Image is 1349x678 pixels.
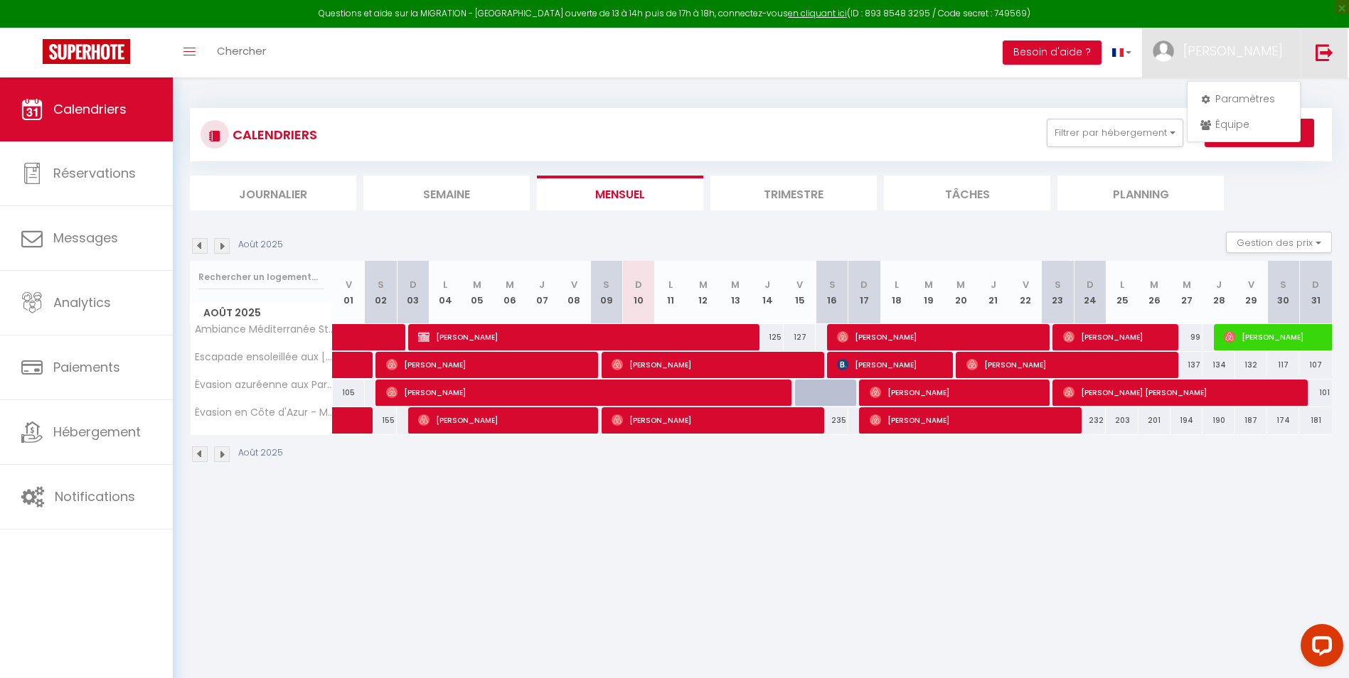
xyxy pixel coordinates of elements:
span: Ambiance Méditerranée Studio aux [GEOGRAPHIC_DATA] [193,324,335,335]
li: Trimestre [710,176,877,210]
abbr: S [829,278,836,291]
th: 02 [365,261,397,324]
span: Notifications [55,488,135,505]
input: Rechercher un logement... [198,264,324,290]
abbr: S [1055,278,1061,291]
th: 01 [333,261,365,324]
th: 23 [1042,261,1074,324]
p: Août 2025 [238,446,283,460]
span: Calendriers [53,100,127,118]
a: Chercher [206,28,277,77]
a: Équipe [1191,112,1296,136]
abbr: J [764,278,770,291]
span: Évasion en Côte d'Azur - Mazet Cosy - Restanques [193,407,335,418]
th: 29 [1235,261,1267,324]
div: 125 [752,324,784,350]
th: 19 [912,261,944,324]
li: Semaine [363,176,530,210]
abbr: M [731,278,740,291]
th: 07 [526,261,558,324]
div: 174 [1267,407,1299,434]
th: 14 [752,261,784,324]
div: 127 [784,324,816,350]
abbr: M [473,278,481,291]
div: 99 [1171,324,1203,350]
img: logout [1316,43,1333,61]
li: Tâches [884,176,1050,210]
div: 203 [1106,407,1138,434]
th: 03 [397,261,429,324]
abbr: D [1312,278,1319,291]
abbr: V [1248,278,1254,291]
h3: CALENDRIERS [229,119,317,151]
span: [PERSON_NAME] [PERSON_NAME] [1063,379,1298,406]
iframe: LiveChat chat widget [1289,618,1349,678]
th: 13 [719,261,751,324]
abbr: V [571,278,577,291]
th: 17 [848,261,880,324]
th: 09 [590,261,622,324]
span: Hébergement [53,423,141,441]
abbr: M [924,278,933,291]
th: 31 [1299,261,1332,324]
th: 10 [622,261,654,324]
button: Gestion des prix [1226,232,1332,253]
button: Filtrer par hébergement [1047,119,1183,147]
span: [PERSON_NAME] [870,407,1072,434]
img: ... [1153,41,1174,62]
div: 235 [816,407,848,434]
th: 11 [655,261,687,324]
abbr: L [668,278,673,291]
th: 18 [880,261,912,324]
div: 132 [1235,352,1267,378]
span: [PERSON_NAME] [386,379,781,406]
abbr: M [956,278,965,291]
div: 201 [1139,407,1171,434]
span: [PERSON_NAME] [612,351,814,378]
th: 30 [1267,261,1299,324]
span: Évasion azuréenne aux Parcs de Grimaud [193,380,335,390]
div: 232 [1074,407,1106,434]
span: [PERSON_NAME] [418,407,589,434]
span: [PERSON_NAME] [418,323,749,350]
abbr: L [1120,278,1124,291]
abbr: S [1280,278,1286,291]
th: 22 [1009,261,1041,324]
abbr: M [506,278,514,291]
span: [PERSON_NAME] [386,351,589,378]
span: Messages [53,229,118,247]
div: 137 [1171,352,1203,378]
li: Planning [1057,176,1224,210]
abbr: D [860,278,868,291]
a: ... [PERSON_NAME] [1142,28,1301,77]
abbr: M [1150,278,1158,291]
th: 20 [945,261,977,324]
span: Chercher [217,43,266,58]
span: [PERSON_NAME] [1183,42,1283,60]
th: 05 [462,261,494,324]
abbr: J [539,278,545,291]
div: 117 [1267,352,1299,378]
abbr: J [991,278,996,291]
div: 194 [1171,407,1203,434]
abbr: V [346,278,352,291]
img: Super Booking [43,39,130,64]
th: 12 [687,261,719,324]
abbr: V [796,278,803,291]
th: 26 [1139,261,1171,324]
abbr: S [378,278,384,291]
li: Journalier [190,176,356,210]
span: [PERSON_NAME] [870,379,1040,406]
abbr: S [603,278,609,291]
abbr: M [699,278,708,291]
th: 21 [977,261,1009,324]
abbr: D [1087,278,1094,291]
div: 101 [1299,380,1332,406]
div: 105 [333,380,365,406]
abbr: D [410,278,417,291]
div: 107 [1299,352,1332,378]
span: [PERSON_NAME] [966,351,1169,378]
th: 04 [429,261,461,324]
th: 16 [816,261,848,324]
